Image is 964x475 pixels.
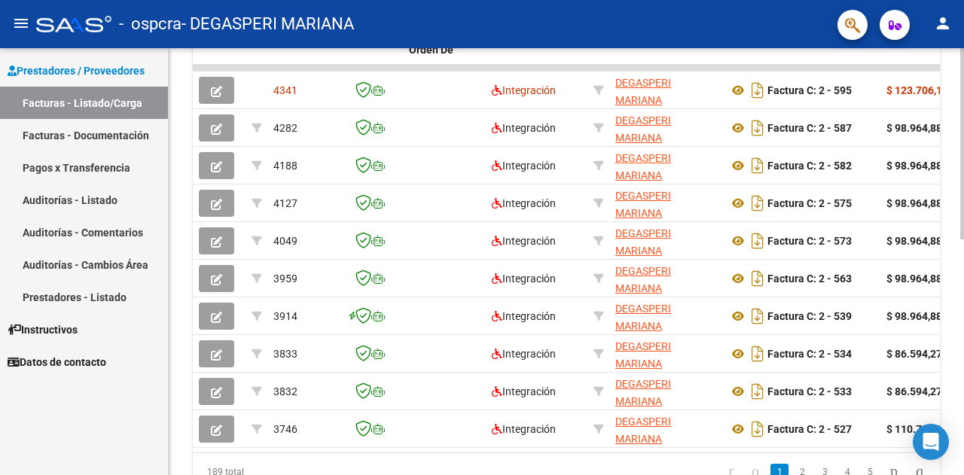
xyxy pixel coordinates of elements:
[615,152,671,181] span: DEGASPERI MARIANA
[615,338,716,370] div: 27252302048
[615,225,716,257] div: 27252302048
[913,424,949,460] div: Open Intercom Messenger
[886,423,948,435] strong: $ 110.781,63
[748,304,767,328] i: Descargar documento
[12,14,30,32] mat-icon: menu
[748,342,767,366] i: Descargar documento
[492,160,556,172] span: Integración
[886,385,942,397] strong: $ 86.594,27
[767,160,852,172] strong: Factura C: 2 - 582
[886,235,942,247] strong: $ 98.964,88
[492,197,556,209] span: Integración
[767,423,852,435] strong: Factura C: 2 - 527
[615,413,716,445] div: 27252302048
[119,8,182,41] span: - ospcra
[343,17,403,83] datatable-header-cell: CAE
[492,310,556,322] span: Integración
[615,150,716,181] div: 27252302048
[767,310,852,322] strong: Factura C: 2 - 539
[722,17,880,83] datatable-header-cell: CPBT
[273,423,297,435] span: 3746
[273,273,297,285] span: 3959
[273,235,297,247] span: 4049
[273,84,297,96] span: 4341
[748,266,767,291] i: Descargar documento
[615,77,671,106] span: DEGASPERI MARIANA
[886,310,942,322] strong: $ 98.964,88
[767,385,852,397] strong: Factura C: 2 - 533
[886,348,942,360] strong: $ 86.594,27
[8,321,78,338] span: Instructivos
[492,348,556,360] span: Integración
[273,160,297,172] span: 4188
[273,310,297,322] span: 3914
[492,273,556,285] span: Integración
[615,265,671,294] span: DEGASPERI MARIANA
[615,376,716,407] div: 27252302048
[273,348,297,360] span: 3833
[886,160,942,172] strong: $ 98.964,88
[748,191,767,215] i: Descargar documento
[615,75,716,106] div: 27252302048
[615,227,671,257] span: DEGASPERI MARIANA
[886,122,942,134] strong: $ 98.964,88
[182,8,354,41] span: - DEGASPERI MARIANA
[886,84,948,96] strong: $ 123.706,10
[267,17,343,83] datatable-header-cell: ID
[767,273,852,285] strong: Factura C: 2 - 563
[615,300,716,332] div: 27252302048
[492,84,556,96] span: Integración
[748,154,767,178] i: Descargar documento
[748,417,767,441] i: Descargar documento
[615,112,716,144] div: 27252302048
[615,190,671,219] span: DEGASPERI MARIANA
[748,116,767,140] i: Descargar documento
[615,303,671,332] span: DEGASPERI MARIANA
[767,197,852,209] strong: Factura C: 2 - 575
[615,114,671,144] span: DEGASPERI MARIANA
[886,273,942,285] strong: $ 98.964,88
[409,26,465,56] span: Facturado x Orden De
[767,84,852,96] strong: Factura C: 2 - 595
[934,14,952,32] mat-icon: person
[615,187,716,219] div: 27252302048
[486,17,587,83] datatable-header-cell: Area
[748,379,767,403] i: Descargar documento
[767,348,852,360] strong: Factura C: 2 - 534
[492,122,556,134] span: Integración
[492,423,556,435] span: Integración
[273,385,297,397] span: 3832
[609,17,722,83] datatable-header-cell: Razón Social
[403,17,486,83] datatable-header-cell: Facturado x Orden De
[886,197,942,209] strong: $ 98.964,88
[492,385,556,397] span: Integración
[615,340,671,370] span: DEGASPERI MARIANA
[492,235,556,247] span: Integración
[748,78,767,102] i: Descargar documento
[615,378,671,407] span: DEGASPERI MARIANA
[273,122,297,134] span: 4282
[615,416,671,445] span: DEGASPERI MARIANA
[767,235,852,247] strong: Factura C: 2 - 573
[8,62,145,79] span: Prestadores / Proveedores
[615,263,716,294] div: 27252302048
[8,354,106,370] span: Datos de contacto
[767,122,852,134] strong: Factura C: 2 - 587
[748,229,767,253] i: Descargar documento
[273,197,297,209] span: 4127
